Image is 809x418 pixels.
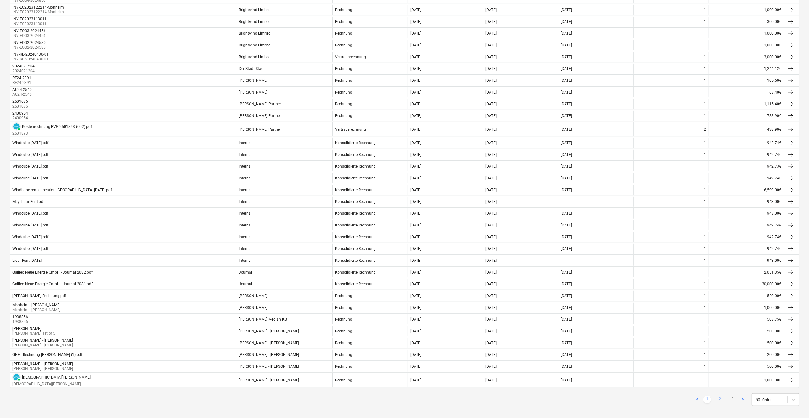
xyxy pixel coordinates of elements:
div: Journal [239,282,252,286]
div: 1 [704,8,706,12]
div: [DATE] [486,66,497,71]
div: 3,000.00€ [709,52,784,62]
div: Rechnung [335,66,352,71]
div: [DATE] [486,341,497,345]
div: [PERSON_NAME] - [PERSON_NAME] [239,364,299,369]
div: 1 [704,31,706,36]
a: Page 1 is your current page [703,396,711,403]
div: Konsolidierte Rechnung [335,188,376,192]
div: [DATE] [486,235,497,239]
div: [DATE] [486,364,497,369]
div: [DATE] [486,317,497,322]
div: Rechnung [335,305,352,310]
div: Rechnung [335,78,352,83]
div: [PERSON_NAME] - [PERSON_NAME] [12,362,73,366]
div: Internal [239,141,252,145]
img: xero.svg [13,374,20,380]
p: RE24-2391 [12,80,32,86]
div: Internal [239,235,252,239]
div: [DATE] [486,294,497,298]
div: [DATE] [410,199,422,204]
div: [DATE] [410,55,422,59]
div: 942.74€ [709,220,784,230]
div: Rechnung [335,329,352,333]
div: 1 [704,19,706,24]
div: Internal [239,164,252,169]
div: [DATE] [561,176,572,180]
div: [DATE] [410,378,422,382]
div: Konsolidierte Rechnung [335,164,376,169]
div: AU24-2540 [12,87,32,92]
div: 30,000.00€ [709,279,784,289]
div: INV-ECQ2-2024580 [12,40,46,45]
div: Brightwind Limited [239,43,271,47]
div: INV-ECQ3-2024456 [12,29,46,33]
div: [DATE] [486,270,497,275]
div: [DATE] [561,188,572,192]
div: [PERSON_NAME] Partner [239,114,281,118]
p: [PERSON_NAME] - [PERSON_NAME] [12,343,74,348]
div: 1,244.12€ [709,64,784,74]
div: [DATE] [561,164,572,169]
div: Rechnung [335,341,352,345]
div: [DATE] [410,31,422,36]
div: [DATE] [410,188,422,192]
div: Der Stadt Stadl [239,66,264,71]
div: [DATE] [486,152,497,157]
div: [DATE] [486,258,497,263]
div: Die Rechnung wurde mit Xero synchronisiert und ihr Status ist derzeit PAID [12,373,21,381]
div: [DATE] [486,247,497,251]
div: [DATE] [561,90,572,94]
div: 1 [704,164,706,169]
div: 2 [704,127,706,132]
div: [DATE] [561,19,572,24]
div: [DATE] [561,127,572,132]
div: [DATE] [410,102,422,106]
div: Konsolidierte Rechnung [335,258,376,263]
div: [DATE] [410,8,422,12]
div: 942.74€ [709,232,784,242]
p: AU24-2540 [12,92,33,97]
p: INV-RD-20240430-01 [12,57,50,62]
div: 942.74€ [709,173,784,183]
div: [DATE] [486,8,497,12]
div: [DATE] [486,164,497,169]
div: 2024021204 [12,64,35,68]
div: Konsolidierte Rechnung [335,141,376,145]
div: 520.00€ [709,291,784,301]
div: [DATE] [561,114,572,118]
div: 1 [704,270,706,275]
div: Galileo Neue Energie GmbH - Journal 2081.pdf [12,282,93,286]
div: [DATE] [561,270,572,275]
div: Rechnung [335,31,352,36]
p: [PERSON_NAME] 1st of 5 [12,331,55,336]
div: [DATE] [486,352,497,357]
div: [DEMOGRAPHIC_DATA][PERSON_NAME] [22,375,91,380]
div: [DATE] [486,329,497,333]
div: Windcube [DATE].pdf [12,247,48,251]
div: Rechnung [335,19,352,24]
div: INV-EC2023113011 [12,17,47,21]
p: INV-EC2023122214-Monheim [12,10,65,15]
div: 1 [704,114,706,118]
div: [PERSON_NAME] - [PERSON_NAME] [239,329,299,333]
div: [DATE] [486,127,497,132]
div: Konsolidierte Rechnung [335,211,376,216]
div: Windcube [DATE].pdf [12,223,48,227]
div: [DATE] [561,247,572,251]
div: [DATE] [486,90,497,94]
div: Galileo Neue Energie GmbH - Journal 2082.pdf [12,270,93,275]
div: 200.00€ [709,326,784,336]
div: Konsolidierte Rechnung [335,270,376,275]
div: Brightwind Limited [239,8,271,12]
div: [DATE] [561,305,572,310]
div: [DATE] [410,90,422,94]
div: Windcube [DATE].pdf [12,176,48,180]
p: 2501036 [12,104,29,109]
div: [PERSON_NAME] Median KG [239,317,287,322]
div: [DATE] [486,19,497,24]
div: 942.73€ [709,161,784,171]
div: [DATE] [410,247,422,251]
div: Rechnung [335,352,352,357]
img: xero.svg [13,123,20,130]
